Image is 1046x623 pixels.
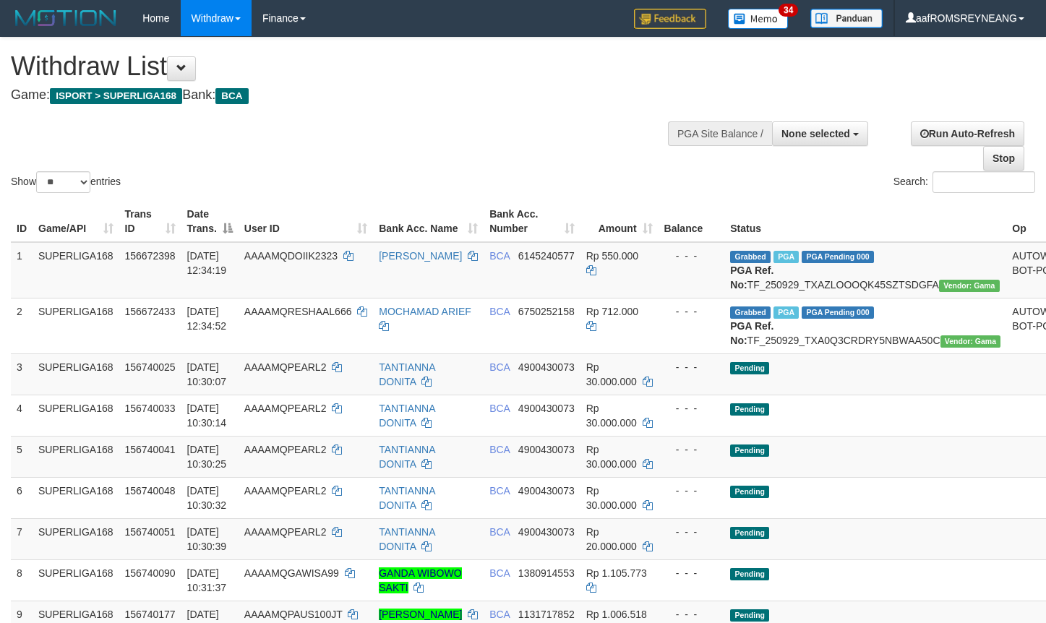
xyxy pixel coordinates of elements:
[659,201,725,242] th: Balance
[33,353,119,395] td: SUPERLIGA168
[379,444,435,470] a: TANTIANNA DONITA
[664,525,719,539] div: - - -
[33,436,119,477] td: SUPERLIGA168
[730,444,769,457] span: Pending
[664,360,719,374] div: - - -
[664,607,719,622] div: - - -
[187,306,227,332] span: [DATE] 12:34:52
[187,444,227,470] span: [DATE] 10:30:25
[586,609,647,620] span: Rp 1.006.518
[50,88,182,104] span: ISPORT > SUPERLIGA168
[586,250,638,262] span: Rp 550.000
[125,485,176,497] span: 156740048
[36,171,90,193] select: Showentries
[11,477,33,518] td: 6
[11,52,683,81] h1: Withdraw List
[730,320,773,346] b: PGA Ref. No:
[489,609,510,620] span: BCA
[119,201,181,242] th: Trans ID: activate to sort column ascending
[940,335,1001,348] span: Vendor URL: https://trx31.1velocity.biz
[33,559,119,601] td: SUPERLIGA168
[730,527,769,539] span: Pending
[634,9,706,29] img: Feedback.jpg
[724,298,1006,353] td: TF_250929_TXA0Q3CRDRY5NBWAA50C
[586,361,637,387] span: Rp 30.000.000
[773,306,799,319] span: Marked by aafsoycanthlai
[664,566,719,580] div: - - -
[33,518,119,559] td: SUPERLIGA168
[33,395,119,436] td: SUPERLIGA168
[484,201,580,242] th: Bank Acc. Number: activate to sort column ascending
[11,353,33,395] td: 3
[586,403,637,429] span: Rp 30.000.000
[911,121,1024,146] a: Run Auto-Refresh
[244,403,327,414] span: AAAAMQPEARL2
[983,146,1024,171] a: Stop
[724,201,1006,242] th: Status
[489,361,510,373] span: BCA
[518,250,575,262] span: Copy 6145240577 to clipboard
[244,361,327,373] span: AAAAMQPEARL2
[664,249,719,263] div: - - -
[781,128,850,139] span: None selected
[244,609,343,620] span: AAAAMQPAUS100JT
[11,436,33,477] td: 5
[239,201,373,242] th: User ID: activate to sort column ascending
[586,526,637,552] span: Rp 20.000.000
[187,403,227,429] span: [DATE] 10:30:14
[215,88,248,104] span: BCA
[244,567,339,579] span: AAAAMQGAWISA99
[11,201,33,242] th: ID
[730,486,769,498] span: Pending
[664,442,719,457] div: - - -
[730,265,773,291] b: PGA Ref. No:
[379,567,461,593] a: GANDA WIBOWO SAKTI
[489,485,510,497] span: BCA
[244,485,327,497] span: AAAAMQPEARL2
[518,567,575,579] span: Copy 1380914553 to clipboard
[11,171,121,193] label: Show entries
[518,526,575,538] span: Copy 4900430073 to clipboard
[379,403,435,429] a: TANTIANNA DONITA
[379,250,462,262] a: [PERSON_NAME]
[33,242,119,298] td: SUPERLIGA168
[730,251,771,263] span: Grabbed
[244,526,327,538] span: AAAAMQPEARL2
[580,201,659,242] th: Amount: activate to sort column ascending
[586,485,637,511] span: Rp 30.000.000
[730,306,771,319] span: Grabbed
[187,567,227,593] span: [DATE] 10:31:37
[11,395,33,436] td: 4
[664,401,719,416] div: - - -
[489,250,510,262] span: BCA
[664,484,719,498] div: - - -
[187,526,227,552] span: [DATE] 10:30:39
[379,526,435,552] a: TANTIANNA DONITA
[586,444,637,470] span: Rp 30.000.000
[125,361,176,373] span: 156740025
[11,518,33,559] td: 7
[518,444,575,455] span: Copy 4900430073 to clipboard
[187,250,227,276] span: [DATE] 12:34:19
[802,306,874,319] span: PGA Pending
[518,609,575,620] span: Copy 1131717852 to clipboard
[11,7,121,29] img: MOTION_logo.png
[668,121,772,146] div: PGA Site Balance /
[518,485,575,497] span: Copy 4900430073 to clipboard
[11,559,33,601] td: 8
[489,526,510,538] span: BCA
[33,298,119,353] td: SUPERLIGA168
[518,403,575,414] span: Copy 4900430073 to clipboard
[125,609,176,620] span: 156740177
[11,298,33,353] td: 2
[802,251,874,263] span: PGA Pending
[730,609,769,622] span: Pending
[187,361,227,387] span: [DATE] 10:30:07
[125,567,176,579] span: 156740090
[489,567,510,579] span: BCA
[379,361,435,387] a: TANTIANNA DONITA
[125,250,176,262] span: 156672398
[187,485,227,511] span: [DATE] 10:30:32
[125,444,176,455] span: 156740041
[11,88,683,103] h4: Game: Bank:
